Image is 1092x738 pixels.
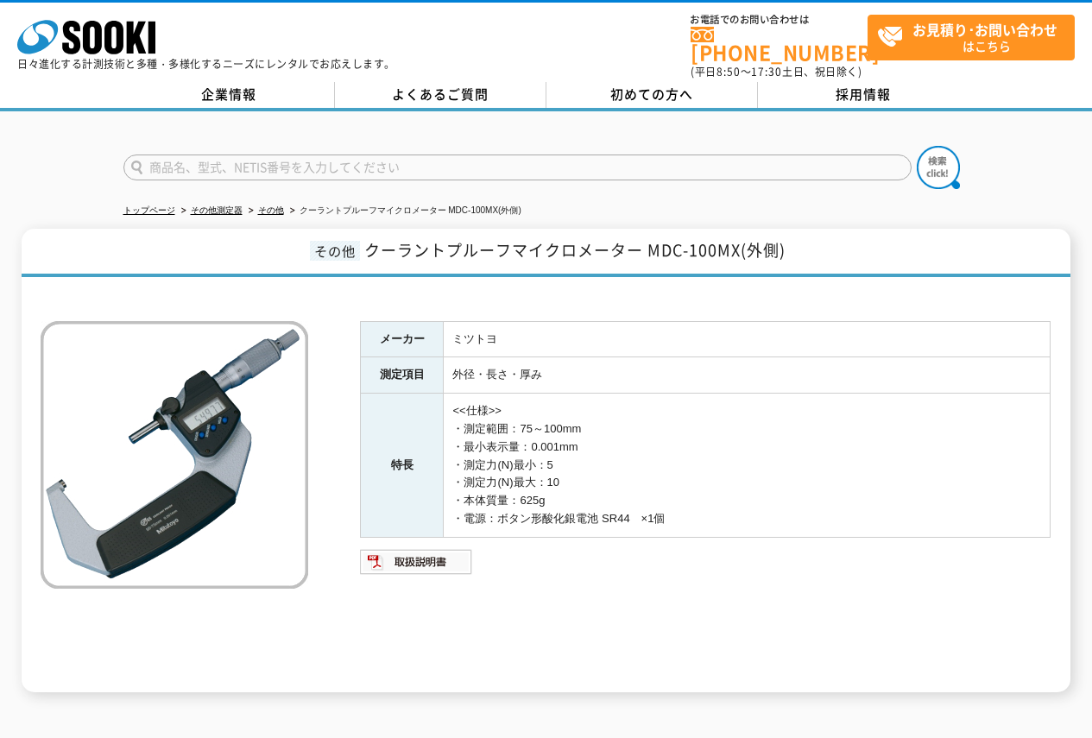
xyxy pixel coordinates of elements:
img: 取扱説明書 [360,548,473,576]
a: 採用情報 [758,82,969,108]
a: 企業情報 [123,82,335,108]
a: その他 [258,205,284,215]
th: メーカー [361,321,444,357]
strong: お見積り･お問い合わせ [912,19,1057,40]
a: トップページ [123,205,175,215]
a: お見積り･お問い合わせはこちら [868,15,1075,60]
p: 日々進化する計測技術と多種・多様化するニーズにレンタルでお応えします。 [17,59,395,69]
span: 17:30 [751,64,782,79]
span: クーラントプルーフマイクロメーター MDC-100MX(外側) [364,238,786,262]
span: 初めての方へ [610,85,693,104]
td: 外径・長さ・厚み [444,357,1051,394]
a: よくあるご質問 [335,82,546,108]
td: <<仕様>> ・測定範囲：75～100mm ・最小表示量：0.001mm ・測定力(N)最小：5 ・測定力(N)最大：10 ・本体質量：625g ・電源：ボタン形酸化銀電池 SR44 ×1個 [444,394,1051,538]
th: 特長 [361,394,444,538]
a: 取扱説明書 [360,559,473,572]
span: (平日 ～ 土日、祝日除く) [691,64,862,79]
li: クーラントプルーフマイクロメーター MDC-100MX(外側) [287,202,521,220]
img: btn_search.png [917,146,960,189]
a: [PHONE_NUMBER] [691,27,868,62]
span: 8:50 [716,64,741,79]
input: 商品名、型式、NETIS番号を入力してください [123,155,912,180]
td: ミツトヨ [444,321,1051,357]
a: 初めての方へ [546,82,758,108]
th: 測定項目 [361,357,444,394]
img: クーラントプルーフマイクロメーター MDC-100MX(外側) [41,321,308,589]
span: はこちら [877,16,1074,59]
a: その他測定器 [191,205,243,215]
span: その他 [310,241,360,261]
span: お電話でのお問い合わせは [691,15,868,25]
